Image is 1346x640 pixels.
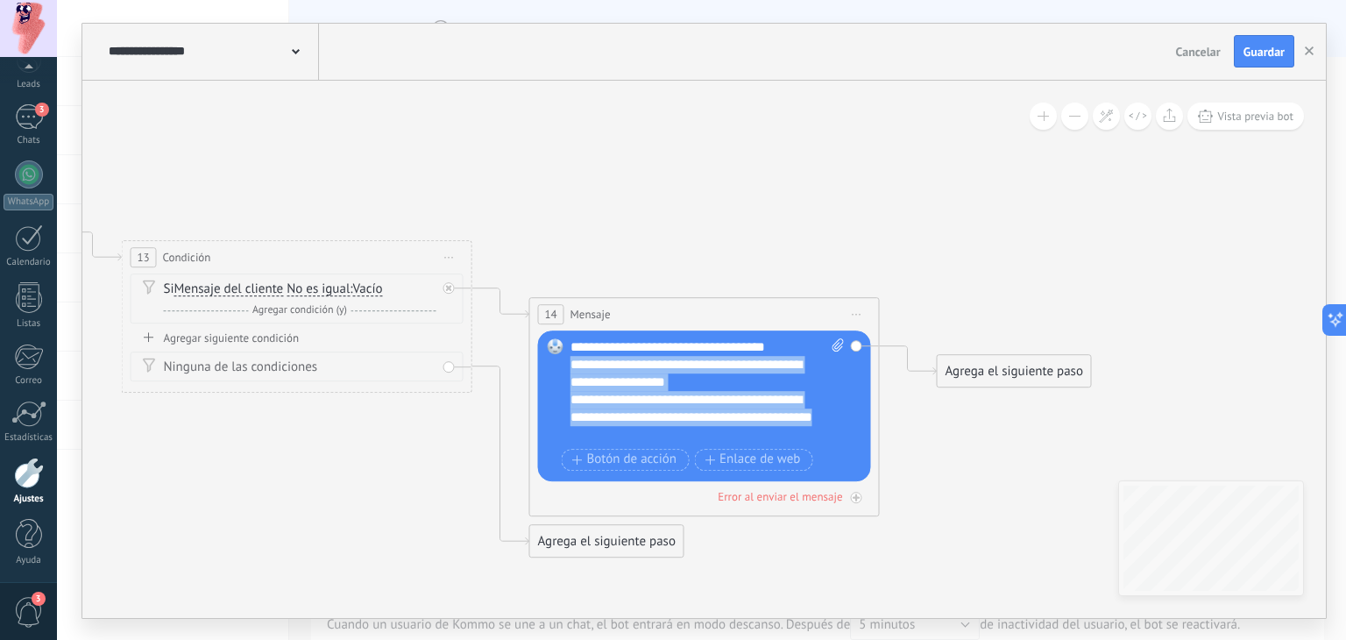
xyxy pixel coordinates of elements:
[572,452,677,466] span: Botón de acción
[164,359,436,376] div: Ninguna de las condiciones
[1187,103,1304,130] button: Vista previa bot
[570,306,611,323] span: Mensaje
[287,282,350,296] span: No es igual
[4,79,54,90] div: Leads
[718,489,842,504] div: Error al enviar el mensaje
[4,432,54,444] div: Estadísticas
[694,449,812,471] button: Enlace de web
[562,449,690,471] button: Botón de acción
[1176,44,1221,60] span: Cancelar
[705,452,800,466] span: Enlace de web
[4,375,54,387] div: Correo
[163,249,211,266] span: Condición
[4,494,54,505] div: Ajustes
[4,194,53,210] div: WhatsApp
[4,135,54,146] div: Chats
[4,555,54,566] div: Ayuda
[544,307,556,322] span: 14
[248,303,351,316] span: Agregar condición (y)
[353,282,383,296] span: Vacío
[35,103,49,117] span: 3
[938,357,1091,386] div: Agrega el siguiente paso
[4,318,54,330] div: Listas
[530,527,684,556] div: Agrega el siguiente paso
[1234,35,1294,68] button: Guardar
[137,250,149,265] span: 13
[1243,46,1285,58] span: Guardar
[164,281,436,298] div: Si :
[131,331,464,345] div: Agregar siguiente condición
[1217,109,1293,124] span: Vista previa bot
[174,282,284,296] span: Mensaje del cliente
[32,592,46,606] span: 3
[1169,39,1228,65] button: Cancelar
[4,257,54,268] div: Calendario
